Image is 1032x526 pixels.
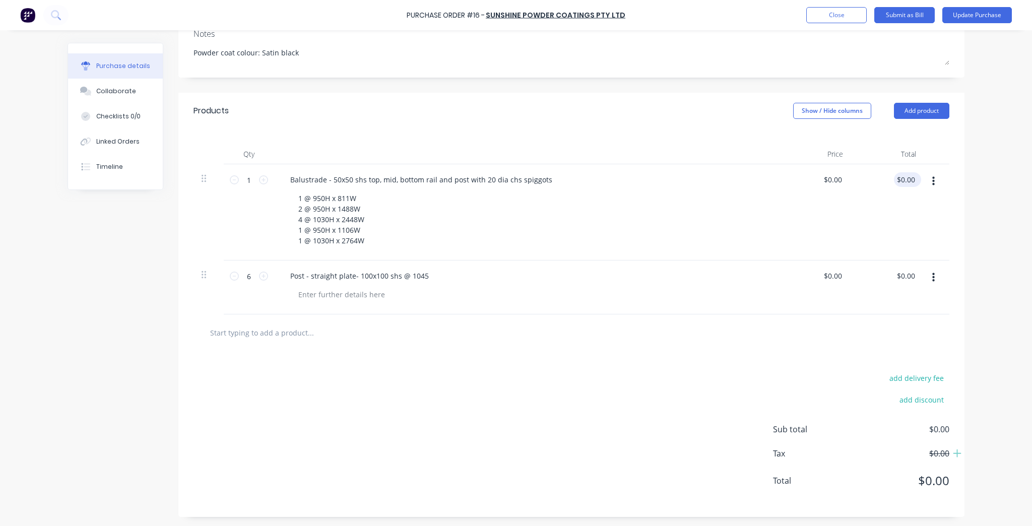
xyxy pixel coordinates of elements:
[874,7,935,23] button: Submit as Bill
[68,129,163,154] button: Linked Orders
[193,28,949,40] div: Notes
[282,269,437,283] div: Post - straight plate- 100x100 shs @ 1045
[96,137,140,146] div: Linked Orders
[407,10,485,21] div: Purchase Order #16 -
[68,53,163,79] button: Purchase details
[68,79,163,104] button: Collaborate
[942,7,1012,23] button: Update Purchase
[193,42,949,65] textarea: Powder coat colour: Satin black
[193,105,229,117] div: Products
[282,172,560,187] div: Balustrade - 50x50 shs top, mid, bottom rail and post with 20 dia chs spiggots
[210,322,411,343] input: Start typing to add a product...
[849,447,949,459] span: $0.00
[849,423,949,435] span: $0.00
[773,475,849,487] span: Total
[806,7,867,23] button: Close
[96,112,141,121] div: Checklists 0/0
[290,191,372,248] div: 1 @ 950H x 811W 2 @ 950H x 1488W 4 @ 1030H x 2448W 1 @ 950H x 1106W 1 @ 1030H x 2764W
[96,162,123,171] div: Timeline
[68,154,163,179] button: Timeline
[849,472,949,490] span: $0.00
[224,144,274,164] div: Qty
[20,8,35,23] img: Factory
[851,144,924,164] div: Total
[68,104,163,129] button: Checklists 0/0
[96,61,150,71] div: Purchase details
[773,447,849,459] span: Tax
[883,371,949,384] button: add delivery fee
[894,103,949,119] button: Add product
[486,10,625,20] a: Sunshine Powder Coatings Pty Ltd
[793,103,871,119] button: Show / Hide columns
[778,144,851,164] div: Price
[893,393,949,406] button: add discount
[96,87,136,96] div: Collaborate
[773,423,849,435] span: Sub total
